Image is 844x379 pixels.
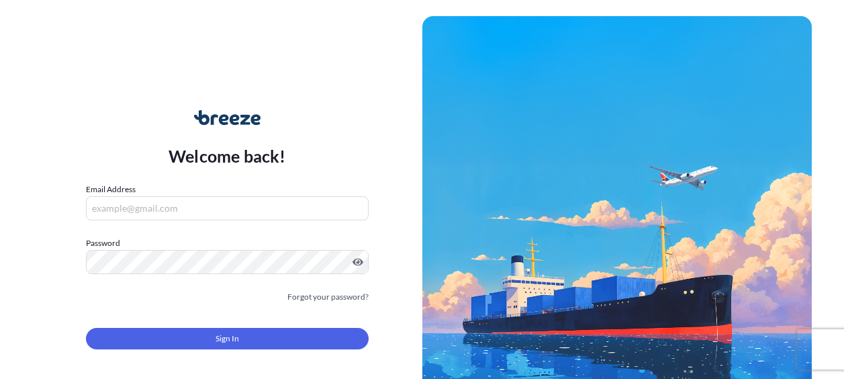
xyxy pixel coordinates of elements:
input: example@gmail.com [86,196,369,220]
button: Sign In [86,328,369,349]
span: Sign In [216,332,239,345]
a: Forgot your password? [287,290,369,304]
label: Email Address [86,183,136,196]
label: Password [86,237,369,250]
p: Welcome back! [169,145,286,167]
button: Show password [353,257,363,267]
